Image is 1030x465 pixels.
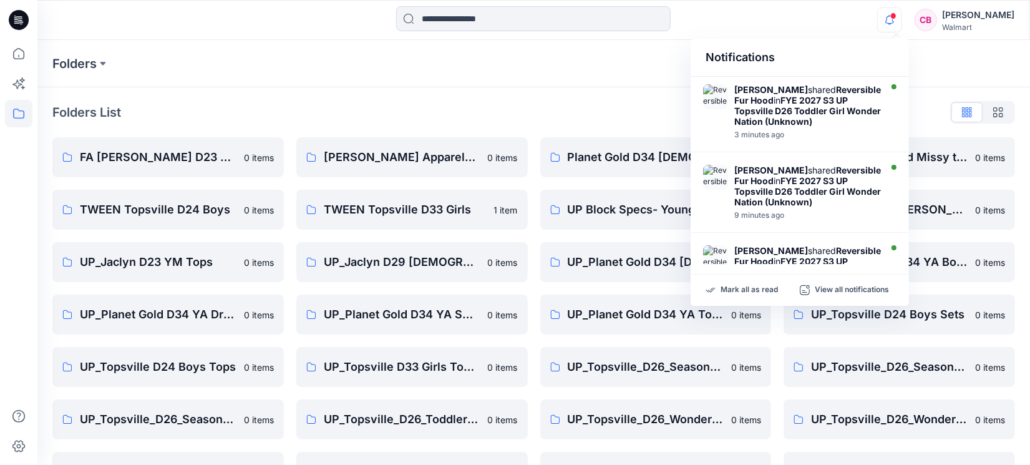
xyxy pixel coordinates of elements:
img: Reversible Fur Hood [703,84,728,109]
p: 0 items [975,361,1005,374]
a: TWEEN Topsville D24 Boys0 items [52,190,284,230]
p: 0 items [244,203,274,217]
a: UP_Planet Gold D34 YA Tops0 items [540,295,772,335]
p: UP_Planet Gold D34 [DEMOGRAPHIC_DATA] Plus Bottoms [568,253,724,271]
a: UP_Jaclyn D29 [DEMOGRAPHIC_DATA] Sleep0 items [296,242,528,282]
div: CB [915,9,937,31]
a: UP_Topsville D33 Girls Tops & Bottoms0 items [296,347,528,387]
img: Reversible Fur Hood [703,245,728,270]
p: 0 items [975,308,1005,321]
p: UP_Topsville_D26_Wonder Nation Baby Boy [568,411,724,428]
strong: [PERSON_NAME] [734,165,808,175]
a: UP_Planet Gold D34 YA Sweaters0 items [296,295,528,335]
strong: [PERSON_NAME] [734,245,808,256]
strong: Reversible Fur Hood [734,165,881,186]
p: TWEEN Topsville D24 Boys [80,201,236,218]
p: UP_Topsville D33 Girls Tops & Bottoms [324,358,480,376]
a: Planet Gold D34 [DEMOGRAPHIC_DATA] Plus Bottoms0 items [540,137,772,177]
p: 0 items [244,413,274,426]
a: TWEEN Topsville D33 Girls1 item [296,190,528,230]
a: UP_Jaclyn D23 YM Tops0 items [52,242,284,282]
a: UP_Topsville D24 Boys Tops0 items [52,347,284,387]
div: Thursday, October 02, 2025 14:26 [734,211,881,220]
strong: FYE 2027 S3 UP Topsville D26 Toddler Girl Wonder Nation (Unknown) [734,256,881,288]
a: UP_Topsville_D26_Seasonal Events_Baby Girl0 items [784,347,1015,387]
p: UP_Topsville_D26_Toddler Boy_Seasonal Events [324,411,480,428]
p: UP_Jaclyn D23 YM Tops [80,253,236,271]
p: Mark all as read [721,285,778,296]
p: 0 items [975,256,1005,269]
p: 0 items [488,361,518,374]
p: 0 items [244,151,274,164]
p: View all notifications [815,285,889,296]
p: Folders List [52,103,121,122]
p: 0 items [488,413,518,426]
p: UP_Topsville_D26_Wonder Nation Baby Girl [811,411,968,428]
p: UP_Topsville_D26_Seasonal Events_Baby Boy [568,358,724,376]
strong: Reversible Fur Hood [734,84,881,105]
p: UP_Planet Gold D34 YA Sweaters [324,306,480,323]
a: UP_Topsville_D26_Toddler Boy_Seasonal Events0 items [296,399,528,439]
p: Planet Gold D34 [DEMOGRAPHIC_DATA] Plus Bottoms [568,149,724,166]
p: 0 items [244,308,274,321]
a: UP_Topsville_D26_Wonder Nation Baby Girl0 items [784,399,1015,439]
p: 0 items [488,151,518,164]
a: UP_Topsville_D26_Wonder Nation Baby Boy0 items [540,399,772,439]
p: 1 item [494,203,518,217]
a: UP_Topsville_D26_Seasonal Events_Baby Boy0 items [540,347,772,387]
img: Reversible Fur Hood [703,165,728,190]
a: FA [PERSON_NAME] D23 Men's Wovens0 items [52,137,284,177]
strong: FYE 2027 S3 UP Topsville D26 Toddler Girl Wonder Nation (Unknown) [734,175,881,207]
p: UP Block Specs- Young Adult [568,201,724,218]
p: 0 items [975,203,1005,217]
p: [PERSON_NAME] Apparel_D29_[DEMOGRAPHIC_DATA] Sleep [324,149,480,166]
a: UP_Topsville_D26_Seasonal Events_Toddler Girl0 items [52,399,284,439]
div: Notifications [691,39,909,77]
a: UP_Planet Gold D34 YA Dresses, Sets, and Rompers0 items [52,295,284,335]
p: UP_Topsville_D26_Seasonal Events_Toddler Girl [80,411,236,428]
p: 0 items [488,256,518,269]
strong: FYE 2027 S3 UP Topsville D26 Toddler Girl Wonder Nation (Unknown) [734,95,881,127]
div: Walmart [942,22,1014,32]
a: [PERSON_NAME] Apparel_D29_[DEMOGRAPHIC_DATA] Sleep0 items [296,137,528,177]
p: 0 items [975,151,1005,164]
p: 0 items [731,308,761,321]
p: 0 items [975,413,1005,426]
p: FA [PERSON_NAME] D23 Men's Wovens [80,149,236,166]
p: UP_Planet Gold D34 YA Tops [568,306,724,323]
div: shared in [734,84,881,127]
strong: [PERSON_NAME] [734,84,808,95]
p: UP_Topsville_D26_Seasonal Events_Baby Girl [811,358,968,376]
a: Folders [52,55,97,72]
p: UP_Jaclyn D29 [DEMOGRAPHIC_DATA] Sleep [324,253,480,271]
p: 0 items [244,361,274,374]
p: 0 items [244,256,274,269]
a: UP Block Specs- Young Adult0 items [540,190,772,230]
p: 0 items [731,361,761,374]
strong: Reversible Fur Hood [734,245,881,267]
p: 0 items [488,308,518,321]
div: shared in [734,165,881,207]
p: TWEEN Topsville D33 Girls [324,201,487,218]
div: shared in [734,245,881,288]
a: UP_Planet Gold D34 [DEMOGRAPHIC_DATA] Plus Bottoms0 items [540,242,772,282]
div: Thursday, October 02, 2025 14:31 [734,130,881,139]
div: [PERSON_NAME] [942,7,1014,22]
p: UP_Topsville D24 Boys Sets [811,306,968,323]
p: UP_Topsville D24 Boys Tops [80,358,236,376]
a: UP_Topsville D24 Boys Sets0 items [784,295,1015,335]
p: UP_Planet Gold D34 YA Dresses, Sets, and Rompers [80,306,236,323]
p: 0 items [731,413,761,426]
